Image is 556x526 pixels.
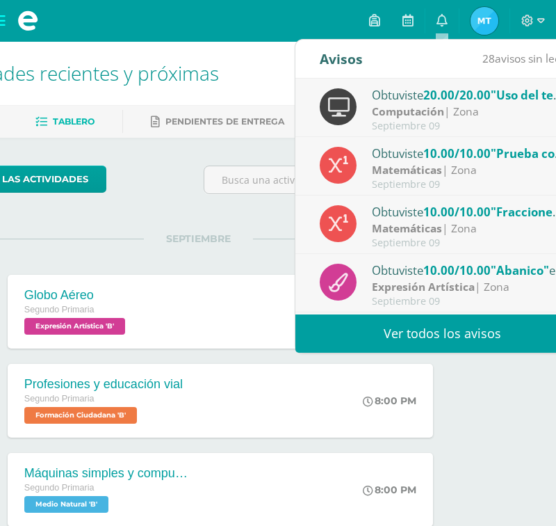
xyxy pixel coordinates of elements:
strong: Computación [372,104,444,119]
div: Globo Aéreo [24,288,129,303]
span: 10.00/10.00 [423,204,491,220]
div: 8:00 PM [363,394,416,407]
span: Segundo Primaria [24,394,95,404]
img: 91a1a34acb9db07cbcd5491760209577.png [471,7,498,35]
span: 10.00/10.00 [423,262,491,278]
div: Máquinas simples y compuestas [24,466,191,481]
span: SEPTIEMBRE [144,232,253,245]
span: 28 [482,51,495,66]
span: Pendientes de entrega [165,116,284,127]
span: 10.00/10.00 [423,145,491,161]
div: Profesiones y educación vial [24,377,183,392]
input: Busca una actividad próxima aquí... [204,166,448,193]
div: 8:00 PM [363,484,416,496]
span: Tablero [53,116,95,127]
span: Expresión Artística 'B' [24,318,125,335]
strong: Expresión Artística [372,279,475,294]
a: Tablero [35,111,95,133]
a: Pendientes de entrega [151,111,284,133]
span: 20.00/20.00 [423,87,491,103]
span: Segundo Primaria [24,305,95,314]
strong: Matemáticas [372,162,442,177]
span: Formación Ciudadana 'B' [24,407,137,424]
span: Segundo Primaria [24,483,95,493]
div: Avisos [320,40,363,78]
span: "Abanico" [491,262,549,278]
span: Medio Natural 'B' [24,496,108,513]
strong: Matemáticas [372,221,442,236]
